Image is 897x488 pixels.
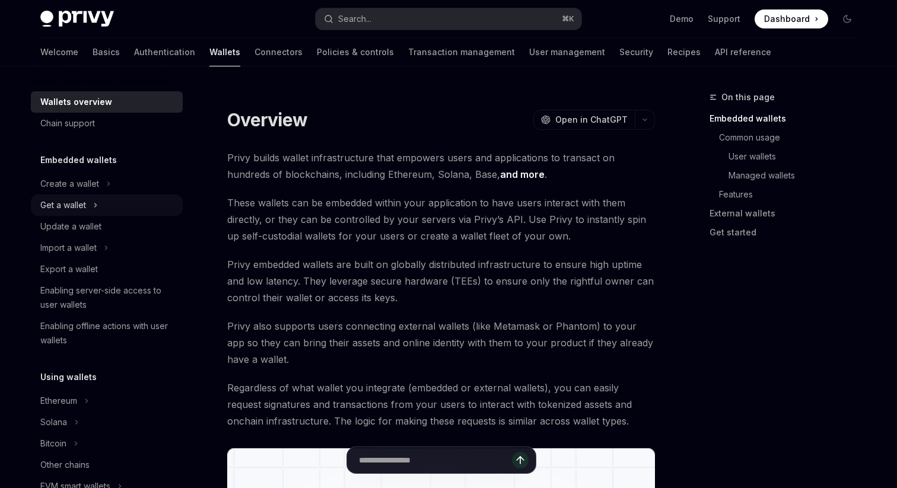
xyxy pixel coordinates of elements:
[533,110,635,130] button: Open in ChatGPT
[209,38,240,66] a: Wallets
[562,14,574,24] span: ⌘ K
[40,198,86,212] div: Get a wallet
[708,13,740,25] a: Support
[40,262,98,276] div: Export a wallet
[710,128,866,147] a: Common usage
[227,318,655,368] span: Privy also supports users connecting external wallets (like Metamask or Phantom) to your app so t...
[555,114,628,126] span: Open in ChatGPT
[227,379,655,429] span: Regardless of what wallet you integrate (embedded or external wallets), you can easily request si...
[31,237,183,259] button: Import a wallet
[40,95,112,109] div: Wallets overview
[31,454,183,476] a: Other chains
[710,223,866,242] a: Get started
[359,447,512,473] input: Ask a question...
[40,116,95,130] div: Chain support
[227,109,307,130] h1: Overview
[40,219,101,234] div: Update a wallet
[31,280,183,315] a: Enabling server-side access to user wallets
[667,38,701,66] a: Recipes
[40,11,114,27] img: dark logo
[255,38,303,66] a: Connectors
[40,436,66,451] div: Bitcoin
[755,9,828,28] a: Dashboard
[40,241,97,255] div: Import a wallet
[31,113,183,134] a: Chain support
[93,38,120,66] a: Basics
[31,433,183,454] button: Bitcoin
[721,90,775,104] span: On this page
[317,38,394,66] a: Policies & controls
[31,91,183,113] a: Wallets overview
[40,153,117,167] h5: Embedded wallets
[408,38,515,66] a: Transaction management
[31,216,183,237] a: Update a wallet
[512,452,529,468] button: Send message
[40,370,97,384] h5: Using wallets
[31,390,183,412] button: Ethereum
[227,256,655,306] span: Privy embedded wallets are built on globally distributed infrastructure to ensure high uptime and...
[134,38,195,66] a: Authentication
[227,149,655,183] span: Privy builds wallet infrastructure that empowers users and applications to transact on hundreds o...
[710,109,866,128] a: Embedded wallets
[715,38,771,66] a: API reference
[40,38,78,66] a: Welcome
[40,283,176,312] div: Enabling server-side access to user wallets
[838,9,857,28] button: Toggle dark mode
[40,415,67,429] div: Solana
[619,38,653,66] a: Security
[31,412,183,433] button: Solana
[31,315,183,351] a: Enabling offline actions with user wallets
[40,319,176,347] div: Enabling offline actions with user wallets
[40,394,77,408] div: Ethereum
[710,147,866,166] a: User wallets
[500,168,545,181] a: and more
[31,259,183,280] a: Export a wallet
[316,8,581,30] button: Search...⌘K
[670,13,694,25] a: Demo
[764,13,810,25] span: Dashboard
[31,173,183,194] button: Create a wallet
[710,204,866,223] a: External wallets
[40,458,90,472] div: Other chains
[31,194,183,216] button: Get a wallet
[529,38,605,66] a: User management
[710,185,866,204] a: Features
[40,177,99,191] div: Create a wallet
[227,194,655,244] span: These wallets can be embedded within your application to have users interact with them directly, ...
[710,166,866,185] a: Managed wallets
[338,12,371,26] div: Search...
